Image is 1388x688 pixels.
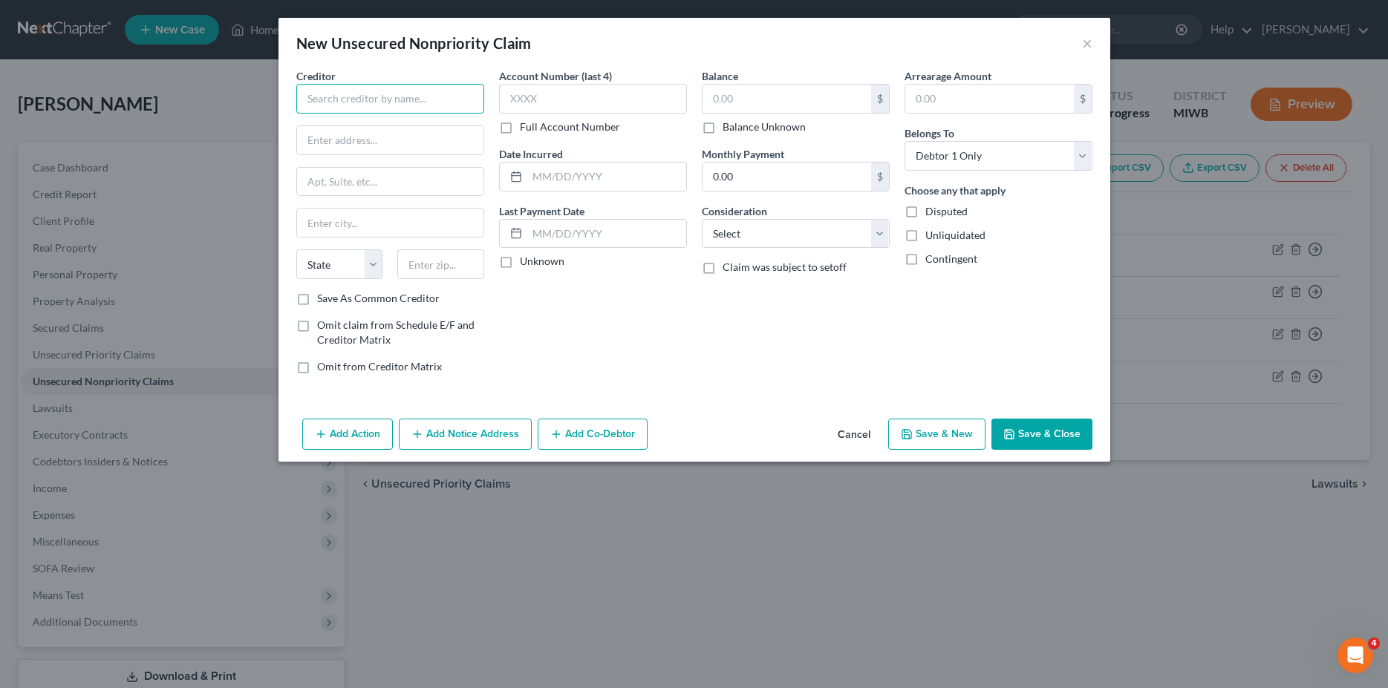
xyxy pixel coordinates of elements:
div: $ [871,163,889,191]
label: Unknown [520,254,564,269]
button: × [1082,34,1092,52]
button: Cancel [826,420,882,450]
label: Arrearage Amount [905,68,991,84]
input: Enter address... [297,126,483,154]
input: Search creditor by name... [296,84,484,114]
span: Omit from Creditor Matrix [317,360,442,373]
label: Full Account Number [520,119,620,134]
span: 4 [1368,638,1380,649]
span: Disputed [925,205,968,217]
div: $ [1074,85,1092,113]
span: Unliquidated [925,229,985,241]
span: Belongs To [905,127,954,140]
iframe: Intercom live chat [1338,638,1373,673]
button: Add Notice Address [399,419,532,450]
label: Balance Unknown [723,119,806,134]
label: Account Number (last 4) [499,68,612,84]
input: Enter city... [297,209,483,237]
span: Creditor [296,70,336,82]
button: Add Co-Debtor [538,419,648,450]
label: Choose any that apply [905,183,1006,198]
input: 0.00 [703,163,871,191]
span: Contingent [925,252,977,265]
input: Enter zip... [397,249,484,279]
span: Omit claim from Schedule E/F and Creditor Matrix [317,318,475,346]
div: New Unsecured Nonpriority Claim [296,33,532,53]
input: XXXX [499,84,687,114]
label: Monthly Payment [702,146,784,162]
button: Save & Close [991,419,1092,450]
input: Apt, Suite, etc... [297,168,483,196]
label: Balance [702,68,738,84]
span: Claim was subject to setoff [723,261,847,273]
input: MM/DD/YYYY [527,220,686,248]
label: Last Payment Date [499,203,584,219]
button: Save & New [888,419,985,450]
label: Date Incurred [499,146,563,162]
input: 0.00 [905,85,1074,113]
div: $ [871,85,889,113]
input: 0.00 [703,85,871,113]
button: Add Action [302,419,393,450]
label: Consideration [702,203,767,219]
input: MM/DD/YYYY [527,163,686,191]
label: Save As Common Creditor [317,291,440,306]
